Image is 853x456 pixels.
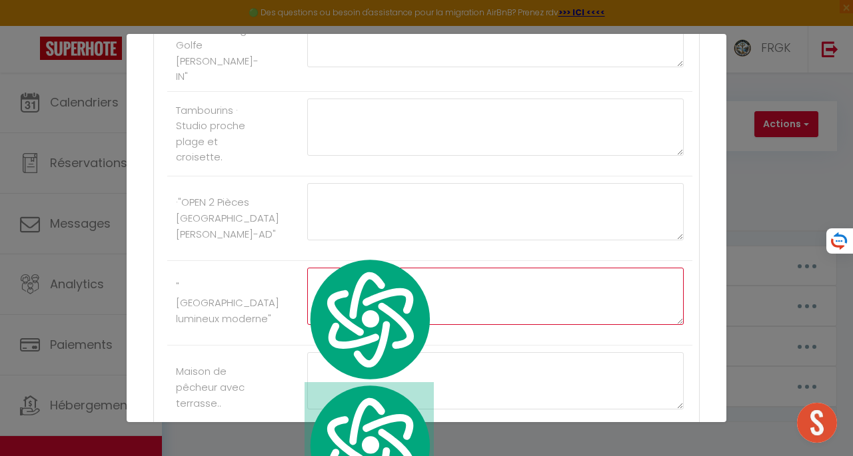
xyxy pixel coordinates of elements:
[176,279,279,326] label: " [GEOGRAPHIC_DATA] lumineux moderne"
[176,194,279,242] label: ·"OPEN 2 Pièces [GEOGRAPHIC_DATA][PERSON_NAME]-AD"
[176,363,246,411] label: Maison de pêcheur avec terrasse..
[176,6,259,85] label: "OPEN 2 Pièces Piscine Parking Golfe [PERSON_NAME]-IN"
[305,256,434,382] img: logo.svg
[797,403,837,443] div: Ouvrir le chat
[176,103,246,165] label: Tambourins · Studio proche plage et croisette.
